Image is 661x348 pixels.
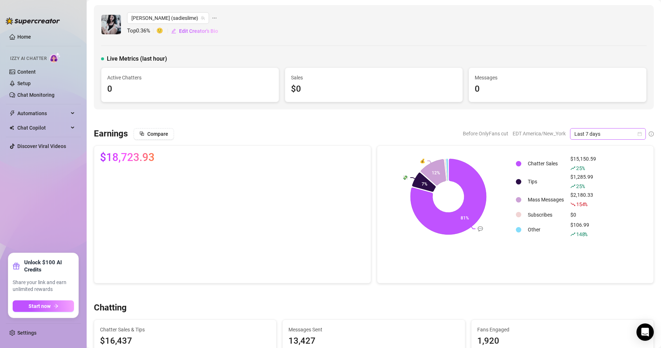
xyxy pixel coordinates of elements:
span: Active Chatters [107,74,273,82]
span: Messages [475,74,640,82]
span: Izzy AI Chatter [10,55,47,62]
span: Messages Sent [288,326,459,334]
a: Discover Viral Videos [17,143,66,149]
span: team [201,16,205,20]
div: 1,920 [477,334,648,348]
td: Other [525,221,567,238]
div: 13,427 [288,334,459,348]
span: Automations [17,108,69,119]
div: $15,150.59 [570,155,596,172]
span: gift [13,262,20,270]
td: Chatter Sales [525,155,567,172]
span: Before OnlyFans cut [463,128,508,139]
a: Chat Monitoring [17,92,55,98]
span: ellipsis [212,12,217,24]
div: $0 [570,211,596,219]
span: rise [570,232,575,237]
span: 25 % [576,183,584,190]
img: logo-BBDzfeDw.svg [6,17,60,25]
span: arrow-right [53,304,58,309]
span: fall [570,202,575,207]
span: Edit Creator's Bio [179,28,218,34]
span: thunderbolt [9,110,15,116]
span: 🙂 [156,27,171,35]
img: Sadie [101,15,121,34]
div: 0 [107,82,273,96]
td: Tips [525,173,567,190]
span: Fans Engaged [477,326,648,334]
h3: Chatting [94,302,127,314]
span: Top 0.36 % [127,27,156,35]
img: Chat Copilot [9,125,14,130]
text: 💰 [419,158,425,163]
span: Start now [29,303,51,309]
td: Subscribes [525,209,567,220]
span: $18,723.93 [100,152,155,163]
span: rise [570,184,575,189]
span: Share your link and earn unlimited rewards [13,279,74,293]
div: 0 [475,82,640,96]
span: info-circle [649,131,654,136]
span: Last 7 days [574,129,642,139]
div: Open Intercom Messenger [636,323,654,341]
div: $1,285.99 [570,173,596,190]
a: Settings [17,330,36,336]
span: 25 % [576,165,584,171]
td: Mass Messages [525,191,567,208]
span: edit [171,29,176,34]
a: Content [17,69,36,75]
span: Chatter Sales & Tips [100,326,270,334]
span: $16,437 [100,334,270,348]
button: Compare [134,128,174,140]
span: Live Metrics (last hour) [107,55,167,63]
h3: Earnings [94,128,128,140]
div: $0 [291,82,457,96]
button: Edit Creator's Bio [171,25,218,37]
strong: Unlock $100 AI Credits [24,259,74,273]
button: Start nowarrow-right [13,300,74,312]
text: 💬 [478,226,483,231]
a: Setup [17,81,31,86]
img: AI Chatter [49,52,61,63]
div: $2,180.33 [570,191,596,208]
span: calendar [638,132,642,136]
span: 148 % [576,231,587,238]
span: EDT America/New_York [513,128,566,139]
span: Sales [291,74,457,82]
span: Compare [147,131,168,137]
span: 154 % [576,201,587,208]
a: Home [17,34,31,40]
span: block [139,131,144,136]
span: Chat Copilot [17,122,69,134]
span: rise [570,166,575,171]
div: $106.99 [570,221,596,238]
span: Sadie (sadieslime) [131,13,205,23]
text: 💸 [403,175,408,180]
